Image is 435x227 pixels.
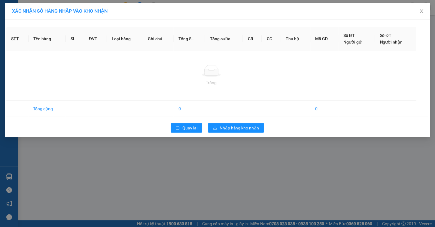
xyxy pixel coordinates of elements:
th: Tên hàng [29,27,66,50]
th: SL [66,27,84,50]
td: Tổng cộng [29,101,66,117]
td: 0 [311,101,339,117]
th: CR [243,27,262,50]
span: rollback [176,126,180,131]
th: Tổng SL [174,27,205,50]
th: ĐVT [84,27,107,50]
button: Close [413,3,430,20]
th: CC [262,27,281,50]
td: 0 [174,101,205,117]
span: Số ĐT [380,33,391,38]
th: STT [6,27,29,50]
th: Ghi chú [143,27,174,50]
button: rollbackQuay lại [171,123,202,133]
span: Người nhận [380,40,403,44]
span: Số ĐT [343,33,355,38]
button: downloadNhập hàng kho nhận [208,123,264,133]
th: Thu hộ [281,27,311,50]
div: Trống [11,79,412,86]
th: Mã GD [311,27,339,50]
span: Quay lại [182,125,197,131]
th: Loại hàng [107,27,143,50]
th: Tổng cước [205,27,243,50]
span: XÁC NHẬN SỐ HÀNG NHẬP VÀO KHO NHẬN [12,8,108,14]
span: Nhập hàng kho nhận [220,125,259,131]
span: download [213,126,217,131]
span: Người gửi [343,40,363,44]
span: close [419,9,424,14]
